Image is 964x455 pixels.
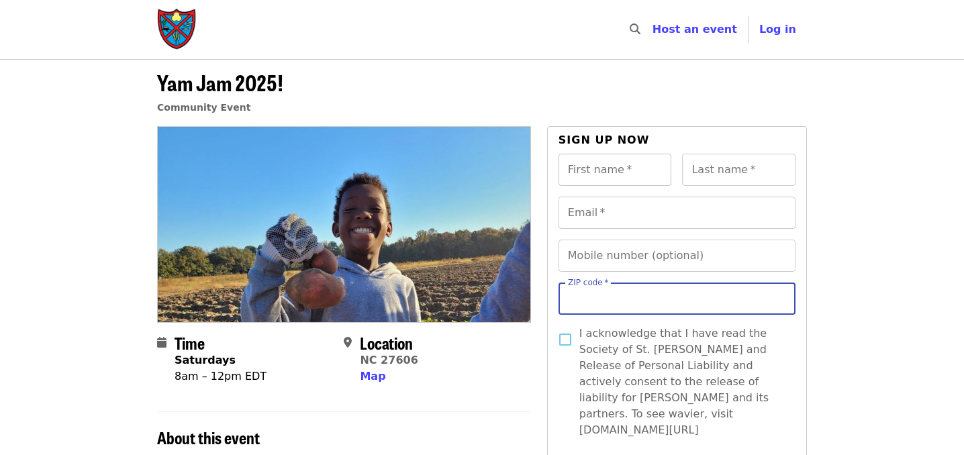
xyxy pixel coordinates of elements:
span: I acknowledge that I have read the Society of St. [PERSON_NAME] and Release of Personal Liability... [579,325,785,438]
strong: Saturdays [175,354,236,366]
a: Community Event [157,102,250,113]
i: search icon [630,23,640,36]
input: Mobile number (optional) [559,240,796,272]
input: ZIP code [559,283,796,315]
label: ZIP code [568,279,608,287]
input: First name [559,154,672,186]
span: Sign up now [559,134,650,146]
a: NC 27606 [360,354,418,366]
span: Time [175,331,205,354]
span: Yam Jam 2025! [157,66,283,98]
i: map-marker-alt icon [344,336,352,349]
div: 8am – 12pm EDT [175,368,267,385]
button: Log in [749,16,807,43]
input: Search [648,13,659,46]
span: Log in [759,23,796,36]
a: Host an event [653,23,737,36]
input: Email [559,197,796,229]
img: Yam Jam 2025! organized by Society of St. Andrew [158,127,530,321]
input: Last name [682,154,796,186]
img: Society of St. Andrew - Home [157,8,197,51]
span: About this event [157,425,260,449]
span: Location [360,331,413,354]
span: Map [360,370,385,383]
button: Map [360,368,385,385]
i: calendar icon [157,336,166,349]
